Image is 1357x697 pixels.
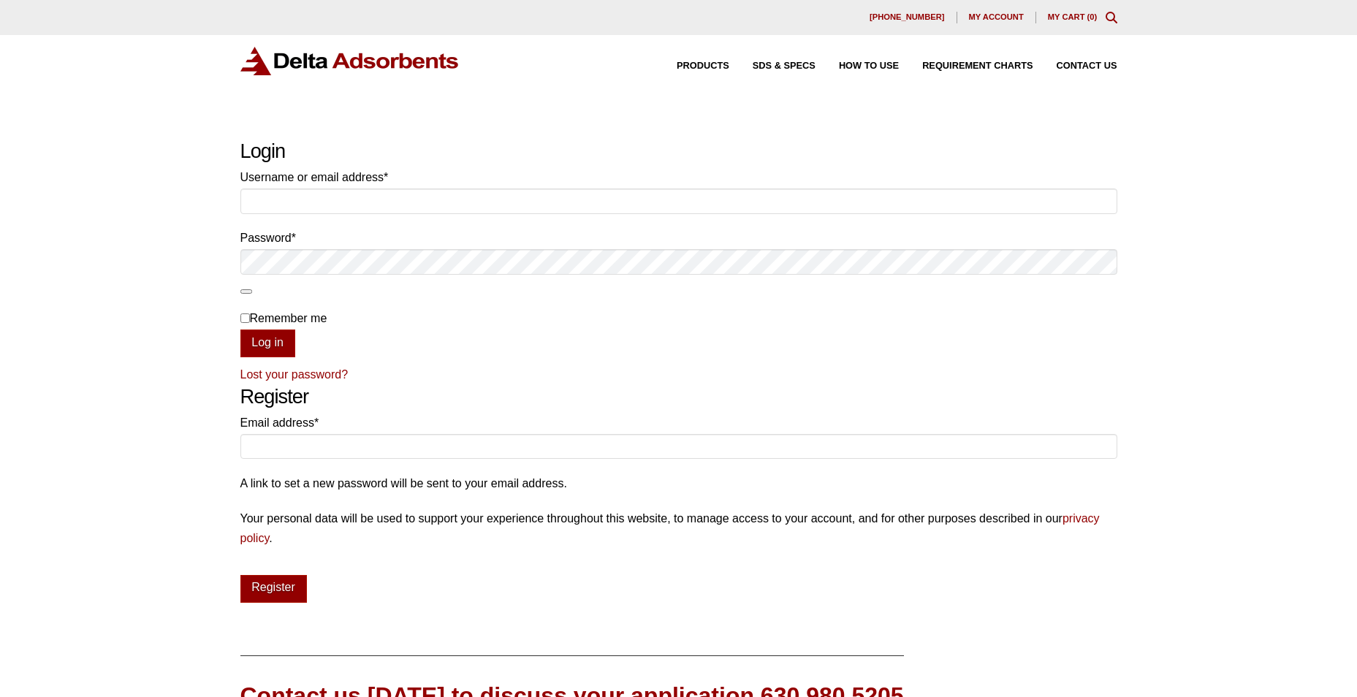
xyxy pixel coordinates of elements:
[250,312,327,324] span: Remember me
[816,61,899,71] a: How to Use
[240,167,1117,187] label: Username or email address
[839,61,899,71] span: How to Use
[240,289,252,294] button: Show password
[240,385,1117,409] h2: Register
[922,61,1033,71] span: Requirement Charts
[1057,61,1117,71] span: Contact Us
[240,368,349,381] a: Lost your password?
[899,61,1033,71] a: Requirement Charts
[677,61,729,71] span: Products
[240,330,295,357] button: Log in
[240,228,1117,248] label: Password
[240,509,1117,548] p: Your personal data will be used to support your experience throughout this website, to manage acc...
[870,13,945,21] span: [PHONE_NUMBER]
[1090,12,1094,21] span: 0
[240,413,1117,433] label: Email address
[1033,61,1117,71] a: Contact Us
[1048,12,1098,21] a: My Cart (0)
[240,473,1117,493] p: A link to set a new password will be sent to your email address.
[240,47,460,75] img: Delta Adsorbents
[858,12,957,23] a: [PHONE_NUMBER]
[240,140,1117,164] h2: Login
[957,12,1036,23] a: My account
[240,313,250,323] input: Remember me
[240,575,307,603] button: Register
[1106,12,1117,23] div: Toggle Modal Content
[729,61,816,71] a: SDS & SPECS
[653,61,729,71] a: Products
[969,13,1024,21] span: My account
[753,61,816,71] span: SDS & SPECS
